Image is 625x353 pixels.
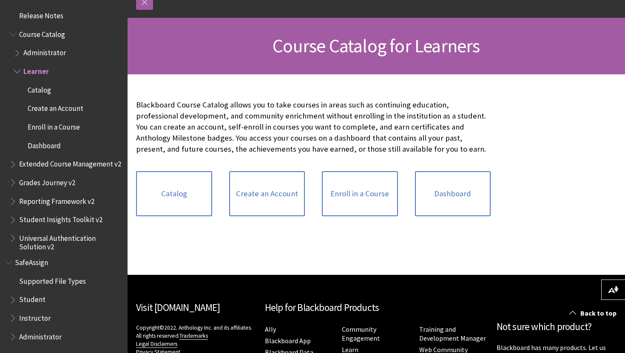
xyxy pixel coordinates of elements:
a: Back to top [563,305,625,321]
span: Course Catalog [19,27,65,39]
span: Reporting Framework v2 [19,194,94,206]
span: Administrator [19,330,62,341]
a: Visit [DOMAIN_NAME] [136,301,220,313]
a: Ally [265,325,276,334]
nav: Book outline for Blackboard SafeAssign [5,255,122,344]
h2: Help for Blackboard Products [265,300,488,315]
span: Catalog [28,83,51,94]
p: Blackboard Course Catalog allows you to take courses in areas such as continuing education, profe... [136,99,491,155]
span: Extended Course Management v2 [19,157,121,169]
a: Dashboard [415,171,491,216]
span: Grades Journey v2 [19,175,75,187]
span: Supported File Types [19,274,86,285]
span: Student [19,293,45,304]
a: Blackboard App [265,336,311,345]
span: Course Catalog for Learners [273,34,480,57]
a: Catalog [136,171,212,216]
span: Administrator [23,46,66,57]
span: Learner [23,64,49,76]
span: SafeAssign [15,255,48,267]
a: Community Engagement [342,325,380,343]
span: Enroll in a Course [28,120,80,131]
a: Training and Development Manager [419,325,486,343]
a: Legal Disclaimers [136,340,177,348]
span: Instructor [19,311,51,322]
span: Create an Account [28,102,83,113]
a: Trademarks [179,332,208,340]
span: Universal Authentication Solution v2 [19,231,122,251]
a: Create an Account [229,171,305,216]
h2: Not sure which product? [497,319,617,334]
span: Dashboard [28,138,61,150]
span: Student Insights Toolkit v2 [19,213,102,224]
span: Release Notes [19,8,63,20]
a: Enroll in a Course [322,171,398,216]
